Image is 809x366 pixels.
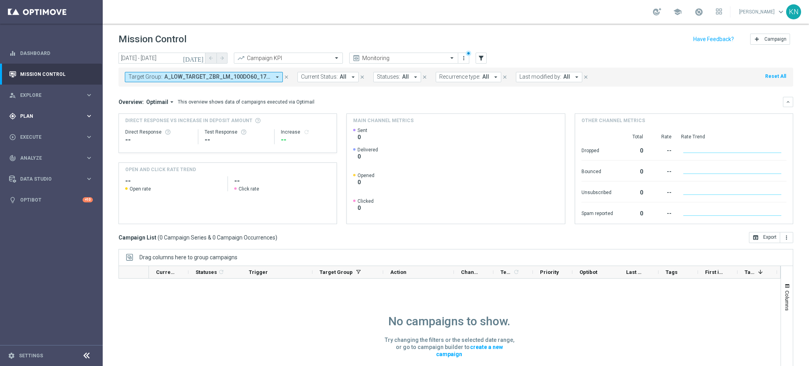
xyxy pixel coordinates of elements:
div: Explore [9,92,85,99]
div: Test Response [205,129,267,135]
span: All [402,74,409,80]
a: Mission Control [20,64,93,85]
div: -- [653,185,672,198]
h4: Other channel metrics [581,117,645,124]
span: Trigger [249,269,268,275]
div: -- [653,206,672,219]
i: equalizer [9,50,16,57]
span: Open rate [130,186,151,192]
span: 0 [357,179,374,186]
span: Calculate column [217,268,224,276]
span: Recurrence type: [439,74,480,80]
h3: Campaign List [119,234,277,241]
div: Direct Response [125,129,192,135]
button: play_circle_outline Execute keyboard_arrow_right [9,134,93,140]
span: All [563,74,570,80]
ng-select: Campaign KPI [234,53,343,64]
a: create a new campaign [436,343,503,358]
button: Target Group: A_LOW_TARGET_ZBR_LM_100DO60_170925, A_MIN_TARGET_ZBR_LM_100DO30_170925 arrow_drop_down [125,72,283,82]
span: Direct Response VS Increase In Deposit Amount [125,117,252,124]
span: Columns [784,291,790,311]
span: Plan [20,114,85,119]
span: Channel [461,269,480,275]
i: open_in_browser [753,234,759,241]
div: -- [281,135,330,145]
i: refresh [218,269,224,275]
span: Delivered [357,147,378,153]
button: open_in_browser Export [749,232,780,243]
h3: Overview: [119,98,144,106]
h2: -- [125,176,221,186]
i: close [502,74,508,80]
button: close [283,73,290,81]
div: +10 [83,197,93,202]
button: Statuses: All arrow_drop_down [373,72,421,82]
button: more_vert [460,53,468,63]
span: Statuses [196,269,217,275]
button: gps_fixed Plan keyboard_arrow_right [9,113,93,119]
div: -- [125,135,192,145]
button: arrow_forward [216,53,228,64]
i: person_search [9,92,16,99]
button: Mission Control [9,71,93,77]
button: Data Studio keyboard_arrow_right [9,176,93,182]
div: -- [205,135,267,145]
span: Priority [540,269,559,275]
div: This overview shows data of campaigns executed via Optimail [178,98,314,106]
span: Last modified by: [519,74,561,80]
a: Optibot [20,189,83,210]
div: There are unsaved changes [466,51,471,56]
div: Mission Control [9,64,93,85]
button: Recurrence type: All arrow_drop_down [436,72,501,82]
span: Calculate column [512,268,519,276]
h2: -- [234,176,330,186]
div: -- [653,164,672,177]
div: Unsubscribed [581,185,613,198]
span: Execute [20,135,85,140]
span: Sent [357,127,367,134]
div: Plan [9,113,85,120]
span: Tags [666,269,677,275]
i: keyboard_arrow_right [85,133,93,141]
i: lightbulb [9,196,16,204]
span: 0 Campaign Series & 0 Campaign Occurrences [160,234,275,241]
button: [DATE] [182,53,205,64]
span: Last Modified By [626,269,645,275]
i: keyboard_arrow_right [85,91,93,99]
button: close [501,73,508,81]
button: arrow_back [205,53,216,64]
a: Dashboard [20,43,93,64]
i: close [284,74,289,80]
div: -- [653,143,672,156]
div: Increase [281,129,330,135]
i: [DATE] [183,55,204,62]
i: keyboard_arrow_right [85,154,93,162]
i: refresh [513,269,519,275]
div: 0 [623,185,643,198]
span: Templates [500,269,512,275]
span: 0 [357,204,374,211]
button: lightbulb Optibot +10 [9,197,93,203]
i: arrow_drop_down [492,74,499,81]
span: keyboard_arrow_down [777,8,785,16]
button: Optimail arrow_drop_down [144,98,178,106]
i: keyboard_arrow_down [785,99,791,105]
span: Target Group [320,269,353,275]
span: Explore [20,93,85,98]
span: ) [275,234,277,241]
div: KN [786,4,801,19]
div: Execute [9,134,85,141]
div: person_search Explore keyboard_arrow_right [9,92,93,98]
span: Click rate [239,186,259,192]
i: arrow_drop_down [274,74,281,81]
button: equalizer Dashboard [9,50,93,57]
ng-select: Monitoring [349,53,458,64]
div: Rate [653,134,672,140]
div: 0 [623,143,643,156]
p: Try changing the filters or the selected date range, or go to campaign builder to [384,336,515,358]
span: Analyze [20,156,85,160]
i: refresh [303,129,310,135]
